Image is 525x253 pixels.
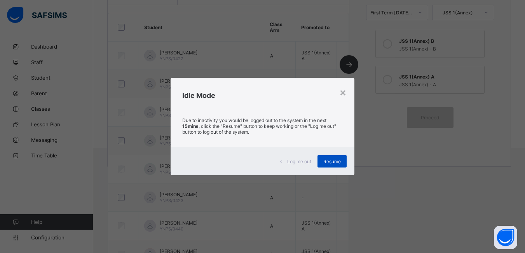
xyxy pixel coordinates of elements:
[182,123,199,129] strong: 15mins
[323,159,341,164] span: Resume
[287,159,311,164] span: Log me out
[182,91,343,99] h2: Idle Mode
[182,117,343,135] p: Due to inactivity you would be logged out to the system in the next , click the "Resume" button t...
[339,85,347,99] div: ×
[494,226,517,249] button: Open asap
